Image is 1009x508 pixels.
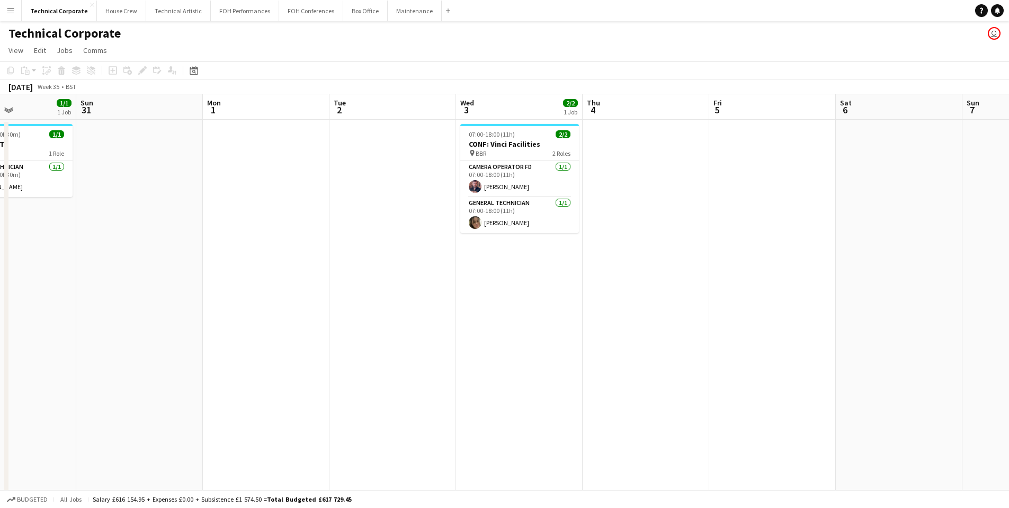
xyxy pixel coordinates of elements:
[83,46,107,55] span: Comms
[279,1,343,21] button: FOH Conferences
[35,83,61,91] span: Week 35
[93,495,352,503] div: Salary £616 154.95 + Expenses £0.00 + Subsistence £1 574.50 =
[146,1,211,21] button: Technical Artistic
[52,43,77,57] a: Jobs
[211,1,279,21] button: FOH Performances
[988,27,1001,40] app-user-avatar: Liveforce Admin
[4,43,28,57] a: View
[8,25,121,41] h1: Technical Corporate
[17,496,48,503] span: Budgeted
[57,46,73,55] span: Jobs
[343,1,388,21] button: Box Office
[5,494,49,505] button: Budgeted
[22,1,97,21] button: Technical Corporate
[8,82,33,92] div: [DATE]
[97,1,146,21] button: House Crew
[388,1,442,21] button: Maintenance
[79,43,111,57] a: Comms
[66,83,76,91] div: BST
[8,46,23,55] span: View
[30,43,50,57] a: Edit
[34,46,46,55] span: Edit
[58,495,84,503] span: All jobs
[267,495,352,503] span: Total Budgeted £617 729.45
